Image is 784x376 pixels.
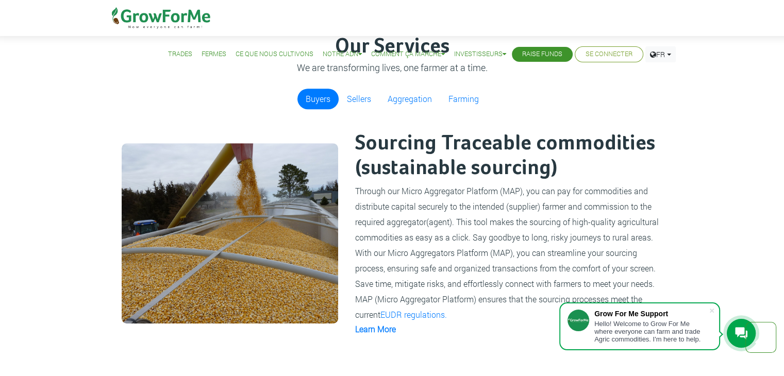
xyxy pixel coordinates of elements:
[202,49,226,60] a: Fermes
[355,131,661,181] h2: Sourcing Traceable commodities (sustainable sourcing)
[371,49,445,60] a: Comment ça Marche
[355,185,659,320] small: Through our Micro Aggregator Platform (MAP), you can pay for commodities and distribute capital s...
[297,89,339,109] a: Buyers
[522,49,562,60] a: Raise Funds
[122,143,338,323] img: growforme image
[586,49,632,60] a: Se Connecter
[594,310,709,318] div: Grow For Me Support
[440,89,487,109] a: Farming
[115,35,669,59] h3: Our Services
[323,49,362,60] a: Notre ADN
[355,323,396,334] a: Learn More
[339,89,379,109] a: Sellers
[454,49,506,60] a: Investisseurs
[379,89,440,109] a: Aggregation
[115,61,669,75] p: We are transforming lives, one farmer at a time.
[380,309,447,320] a: EUDR regulations.
[645,46,676,62] a: FR
[594,320,709,343] div: Hello! Welcome to Grow For Me where everyone can farm and trade Agric commodities. I'm here to help.
[236,49,313,60] a: Ce que nous Cultivons
[168,49,192,60] a: Trades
